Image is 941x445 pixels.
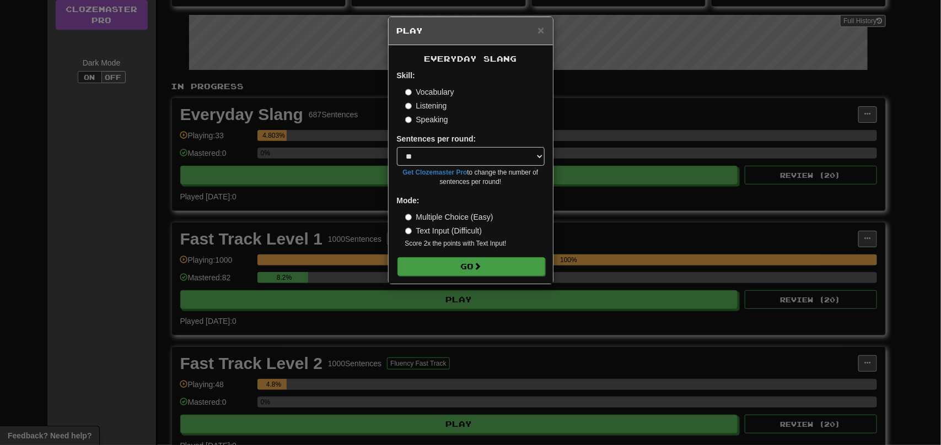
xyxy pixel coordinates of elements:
small: Score 2x the points with Text Input ! [405,239,545,248]
strong: Mode: [397,196,420,205]
h5: Play [397,25,545,36]
label: Sentences per round: [397,133,476,144]
button: Go [397,257,545,276]
button: Close [537,24,544,36]
strong: Skill: [397,71,415,80]
input: Multiple Choice (Easy) [405,214,412,221]
input: Speaking [405,116,412,123]
input: Listening [405,102,412,110]
a: Get Clozemaster Pro [403,169,467,176]
small: to change the number of sentences per round! [397,168,545,187]
label: Vocabulary [405,86,454,97]
input: Text Input (Difficult) [405,227,412,235]
label: Speaking [405,114,448,125]
label: Multiple Choice (Easy) [405,211,493,223]
span: Everyday Slang [424,54,517,63]
input: Vocabulary [405,89,412,96]
label: Listening [405,100,447,111]
label: Text Input (Difficult) [405,225,482,236]
span: × [537,24,544,36]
